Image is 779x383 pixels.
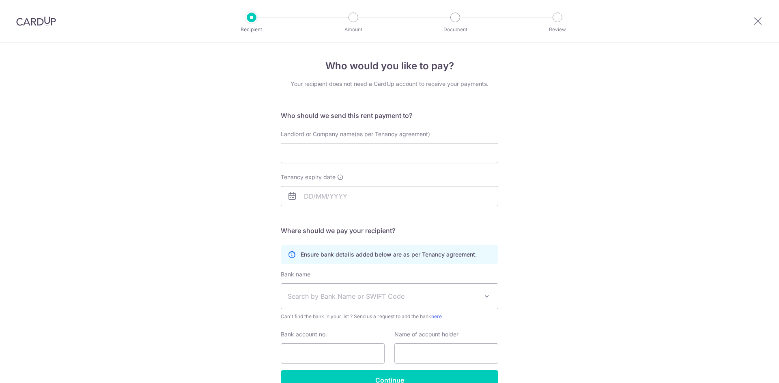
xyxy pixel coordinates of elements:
span: Landlord or Company name(as per Tenancy agreement) [281,131,430,137]
p: Review [527,26,587,34]
h5: Who should we send this rent payment to? [281,111,498,120]
h4: Who would you like to pay? [281,59,498,73]
a: here [431,313,442,319]
label: Name of account holder [394,330,458,338]
p: Ensure bank details added below are as per Tenancy agreement. [301,250,477,259]
div: Your recipient does not need a CardUp account to receive your payments. [281,80,498,88]
iframe: Opens a widget where you can find more information [727,359,771,379]
span: Tenancy expiry date [281,173,336,181]
h5: Where should we pay your recipient? [281,226,498,235]
p: Recipient [222,26,282,34]
span: Search by Bank Name or SWIFT Code [288,291,478,301]
span: Can't find the bank in your list ? Send us a request to add the bank [281,312,498,321]
input: DD/MM/YYYY [281,186,498,206]
label: Bank name [281,270,310,278]
img: CardUp [16,16,56,26]
label: Bank account no. [281,330,327,338]
p: Amount [323,26,383,34]
p: Document [425,26,485,34]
